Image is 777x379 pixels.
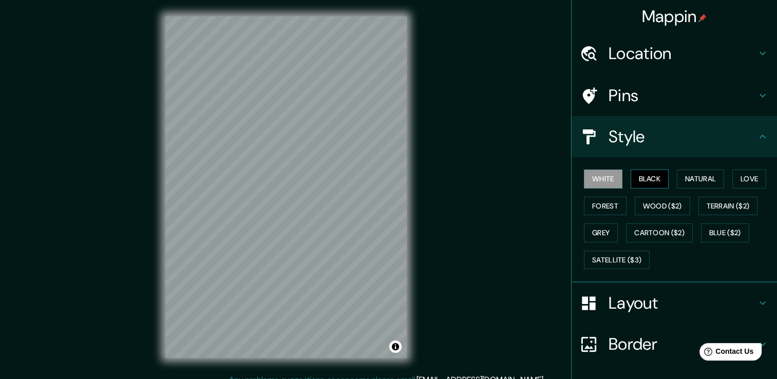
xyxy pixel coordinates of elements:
div: Border [572,324,777,365]
h4: Pins [609,85,756,106]
button: Black [631,169,669,188]
button: Cartoon ($2) [626,223,693,242]
button: White [584,169,622,188]
h4: Layout [609,293,756,313]
button: Satellite ($3) [584,251,650,270]
button: Love [732,169,766,188]
h4: Mappin [642,6,707,27]
div: Layout [572,282,777,324]
button: Forest [584,197,627,216]
button: Toggle attribution [389,340,402,353]
h4: Style [609,126,756,147]
div: Location [572,33,777,74]
iframe: Help widget launcher [686,339,766,368]
canvas: Map [165,16,407,358]
button: Wood ($2) [635,197,690,216]
button: Grey [584,223,618,242]
div: Style [572,116,777,157]
button: Blue ($2) [701,223,749,242]
h4: Location [609,43,756,64]
div: Pins [572,75,777,116]
button: Natural [677,169,724,188]
img: pin-icon.png [698,14,707,22]
h4: Border [609,334,756,354]
button: Terrain ($2) [698,197,758,216]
